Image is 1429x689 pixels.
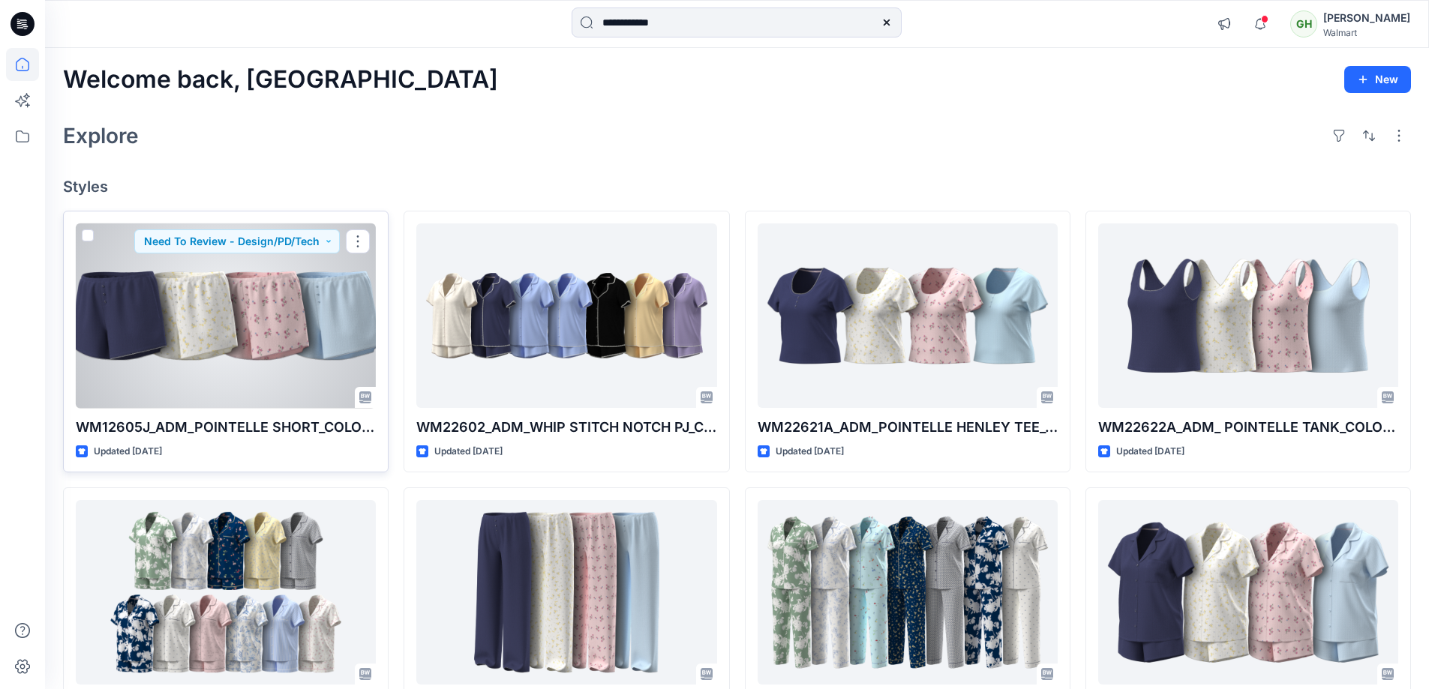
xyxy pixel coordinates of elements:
p: WM22622A_ADM_ POINTELLE TANK_COLORWAY [1098,417,1398,438]
div: [PERSON_NAME] [1323,9,1410,27]
p: Updated [DATE] [1116,444,1184,460]
h4: Styles [63,178,1411,196]
p: WM22621A_ADM_POINTELLE HENLEY TEE_COLORWAY [758,417,1058,438]
h2: Explore [63,124,139,148]
p: Updated [DATE] [434,444,503,460]
p: Updated [DATE] [94,444,162,460]
p: Updated [DATE] [776,444,844,460]
div: GH [1290,10,1317,37]
button: New [1344,66,1411,93]
a: WM22622A_ADM_ POINTELLE TANK_COLORWAY [1098,223,1398,409]
a: WM12605J_ADM_POINTELLE SHORT_COLORWAY [76,223,376,409]
p: WM22602_ADM_WHIP STITCH NOTCH PJ_COLORWAY [416,417,716,438]
a: WM22219B_ADM_COLORWAY [76,500,376,685]
a: WM12604J_ADM_POINTELLE PANT -FAUX FLY & BUTTONS + PICOT_COLORWAY [416,500,716,685]
a: WM2081E_ADM_CROPPED NOTCH PJ SET w/ STRAIGHT HEM TOP_COLORWAY [758,500,1058,685]
a: WM22621A_ADM_POINTELLE HENLEY TEE_COLORWAY [758,223,1058,409]
div: Walmart [1323,27,1410,38]
a: WM22602_ADM_WHIP STITCH NOTCH PJ_COLORWAY [416,223,716,409]
p: WM12605J_ADM_POINTELLE SHORT_COLORWAY [76,417,376,438]
h2: Welcome back, [GEOGRAPHIC_DATA] [63,66,498,94]
a: WM22601_ADM_POINTELLE NOTCH SHORTIE_COLORWAY [1098,500,1398,685]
